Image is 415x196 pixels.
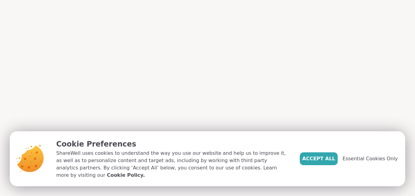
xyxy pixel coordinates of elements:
[107,172,145,179] a: Cookie Policy.
[302,155,335,162] span: Accept All
[56,139,290,150] p: Cookie Preferences
[300,152,338,165] button: Accept All
[343,155,398,162] span: Essential Cookies Only
[56,150,290,179] p: ShareWell uses cookies to understand the way you use our website and help us to improve it, as we...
